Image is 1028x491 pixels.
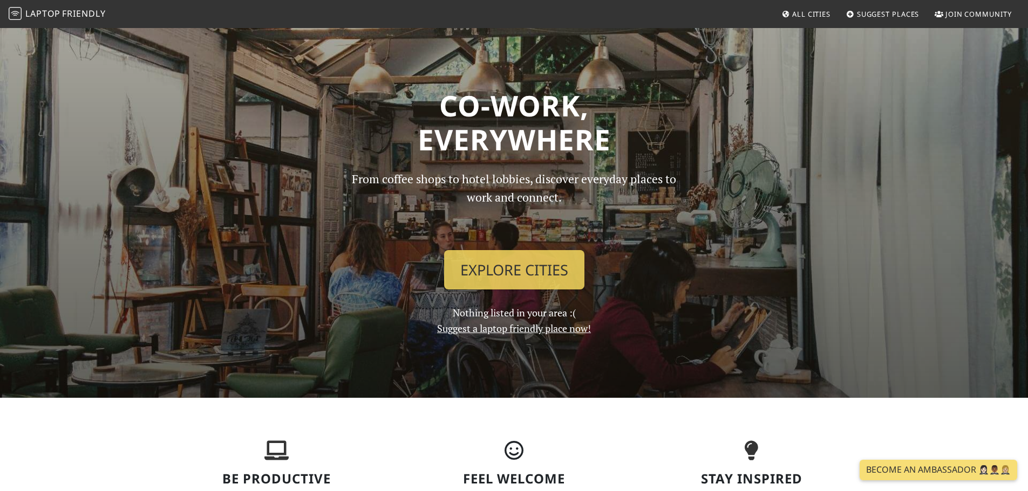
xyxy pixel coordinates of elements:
[857,9,920,19] span: Suggest Places
[165,471,389,487] h3: Be Productive
[842,4,924,24] a: Suggest Places
[860,460,1017,480] a: Become an Ambassador 🤵🏻‍♀️🤵🏾‍♂️🤵🏼‍♀️
[792,9,830,19] span: All Cities
[639,471,864,487] h3: Stay Inspired
[343,170,686,241] p: From coffee shops to hotel lobbies, discover everyday places to work and connect.
[165,88,864,157] h1: Co-work, Everywhere
[25,8,60,19] span: Laptop
[444,250,584,290] a: Explore Cities
[930,4,1016,24] a: Join Community
[945,9,1012,19] span: Join Community
[9,7,22,20] img: LaptopFriendly
[62,8,105,19] span: Friendly
[402,471,627,487] h3: Feel Welcome
[437,322,591,335] a: Suggest a laptop friendly place now!
[9,5,106,24] a: LaptopFriendly LaptopFriendly
[336,170,692,336] div: Nothing listed in your area :(
[777,4,835,24] a: All Cities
